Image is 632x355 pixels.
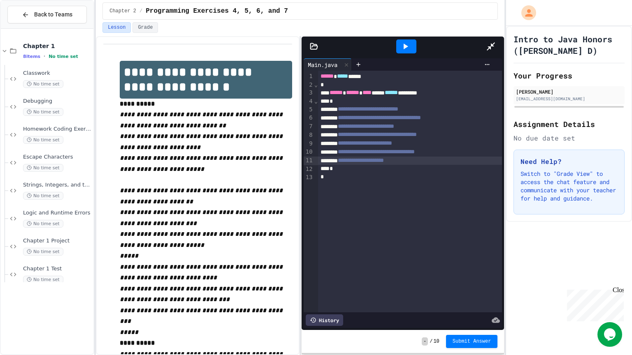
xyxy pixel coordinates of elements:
div: 13 [304,173,314,182]
span: No time set [23,276,63,284]
div: 6 [304,114,314,122]
div: 8 [304,131,314,140]
div: 7 [304,122,314,131]
h3: Need Help? [520,157,618,166]
div: History [306,314,343,326]
span: No time set [23,80,63,88]
span: 8 items [23,54,40,59]
button: Lesson [102,22,131,33]
span: No time set [23,164,63,172]
div: Main.java [304,60,342,69]
h2: Assignment Details [513,118,625,130]
span: No time set [23,192,63,200]
div: 1 [304,72,314,81]
span: Fold line [314,98,318,104]
div: 4 [304,97,314,106]
button: Grade [132,22,158,33]
div: 9 [304,140,314,148]
div: 3 [304,89,314,97]
button: Submit Answer [446,335,498,348]
span: Back to Teams [34,10,72,19]
span: Classwork [23,70,92,77]
div: [EMAIL_ADDRESS][DOMAIN_NAME] [516,96,622,102]
h2: Your Progress [513,70,625,81]
span: Chapter 1 Project [23,237,92,244]
h1: Intro to Java Honors ([PERSON_NAME] D) [513,33,625,56]
span: Homework Coding Exercises [23,126,92,133]
span: No time set [23,248,63,256]
div: 11 [304,157,314,165]
span: / [430,338,432,345]
button: Back to Teams [7,6,87,23]
span: - [422,337,428,346]
span: Chapter 1 Test [23,265,92,272]
div: 10 [304,148,314,157]
p: Switch to "Grade View" to access the chat feature and communicate with your teacher for help and ... [520,170,618,203]
div: Main.java [304,58,352,71]
span: Fold line [314,81,318,88]
span: Logic and Runtime Errors [23,210,92,217]
span: / [139,8,142,14]
span: Programming Exercises 4, 5, 6, and 7 [146,6,288,16]
span: No time set [23,136,63,144]
div: 12 [304,165,314,173]
span: 10 [433,338,439,345]
span: Strings, Integers, and the + Operator [23,182,92,189]
span: Escape Characters [23,154,92,161]
iframe: chat widget [597,322,624,347]
div: No due date set [513,133,625,143]
div: 5 [304,106,314,114]
div: [PERSON_NAME] [516,88,622,95]
span: • [44,53,45,60]
span: No time set [23,108,63,116]
div: 2 [304,81,314,89]
span: Chapter 2 [109,8,136,14]
iframe: chat widget [564,286,624,321]
span: Debugging [23,98,92,105]
div: My Account [513,3,538,22]
span: No time set [23,220,63,228]
div: Chat with us now!Close [3,3,57,52]
span: Chapter 1 [23,42,92,50]
span: Submit Answer [453,338,491,345]
span: No time set [49,54,78,59]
